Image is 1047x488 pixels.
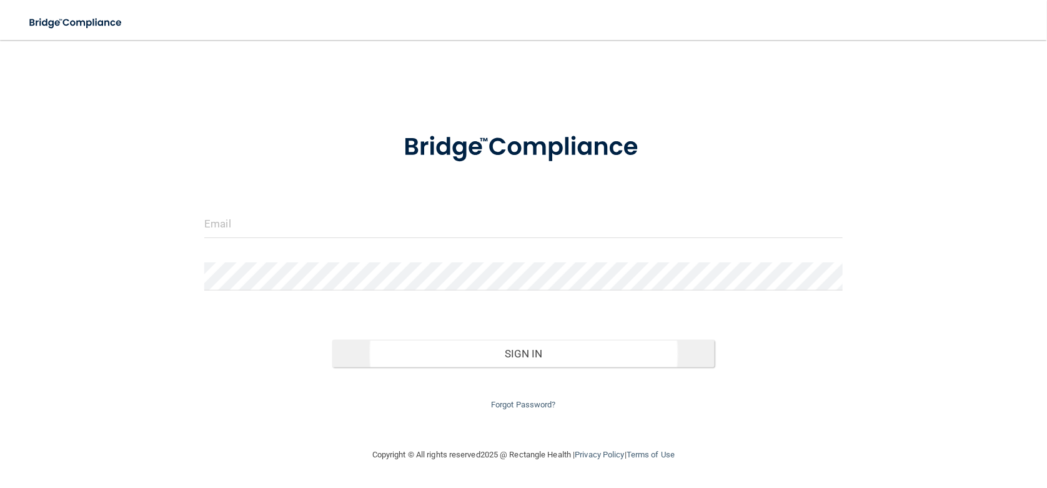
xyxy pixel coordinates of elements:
a: Privacy Policy [575,450,624,459]
iframe: Drift Widget Chat Controller [831,400,1032,449]
a: Terms of Use [627,450,675,459]
img: bridge_compliance_login_screen.278c3ca4.svg [378,115,669,180]
div: Copyright © All rights reserved 2025 @ Rectangle Health | | [295,435,752,475]
img: bridge_compliance_login_screen.278c3ca4.svg [19,10,134,36]
input: Email [204,210,842,238]
a: Forgot Password? [491,400,556,409]
button: Sign In [332,340,715,367]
